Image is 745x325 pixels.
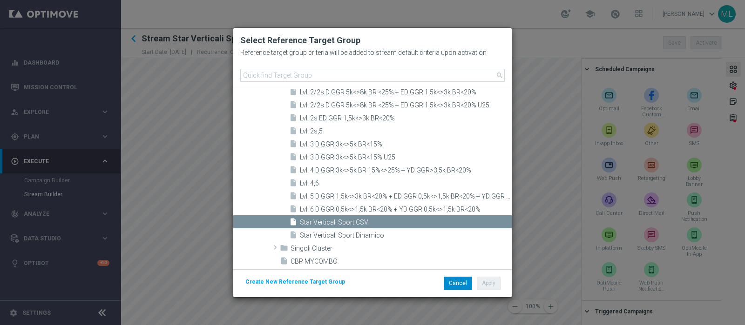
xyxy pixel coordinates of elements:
i: insert_drive_file [289,126,298,137]
i: insert_drive_file [289,113,298,124]
i: insert_drive_file [289,139,298,150]
span: Lvl. 2/2s D GGR 5k&lt;&gt;8k BR &lt;25% &#x2B; ED GGR 1,5k&lt;&gt;3k BR&lt;20% U25 [300,101,512,109]
button: Create New Reference Target Group [244,277,346,287]
span: Lvl. 3 D GGR 3k&lt;&gt;5k BR&lt;15% [300,140,512,148]
button: Apply [477,277,501,290]
span: Star Verticali Sport CSV [300,219,512,226]
input: Quick find Target Group [240,69,505,82]
i: insert_drive_file [289,205,298,215]
span: Create New Reference Target Group [245,279,345,285]
span: Lvl. 6 D GGR 0,5k&lt;&gt;1,5k BR&lt;20% &#x2B; YD GGR 0,5k&lt;&gt;1,5k BR&lt;20% [300,206,512,213]
span: CBP MYCOMBO [291,258,512,265]
span: Singoli Cluster [291,245,512,252]
i: insert_drive_file [289,231,298,241]
i: insert_drive_file [280,270,288,280]
i: insert_drive_file [289,100,298,111]
span: Lvl. 2s ED GGR 1,5k&lt;&gt;3k BR&lt;20% [300,114,512,122]
span: Lvl. 2s,5 [300,127,512,135]
span: Lvl. 2/2s D GGR 5k&lt;&gt;8k BR &lt;25% &#x2B; ED GGR 1,5k&lt;&gt;3k BR&lt;20% [300,88,512,96]
i: insert_drive_file [280,257,288,267]
i: insert_drive_file [289,153,298,163]
i: insert_drive_file [289,179,298,189]
span: Lvl. 4 D GGR 3k&lt;&gt;5k BR 15%&lt;&gt;25% &#x2B; YD GGR&gt;3,5k BR&lt;20% [300,166,512,174]
span: search [496,72,503,79]
span: Star Verticali Sport Dinamico [300,232,512,239]
i: insert_drive_file [289,218,298,228]
i: folder [280,244,288,254]
h2: Reference target group criteria will be added to stream default criteria upon activation [240,49,487,56]
i: insert_drive_file [289,87,298,98]
span: Lvl. 4,6 [300,179,512,187]
span: Lvl. 3 D GGR 3k&lt;&gt;5k BR&lt;15% U25 [300,153,512,161]
button: Cancel [444,277,472,290]
span: Lvl. 5 D GGR 1,5k&lt;&gt;3k BR&lt;20% &#x2B; ED GGR 0,5k&lt;&gt;1,5k BR&lt;20% &#x2B; YD GGR 1,5k... [300,192,512,200]
i: insert_drive_file [289,166,298,176]
h2: Select Reference Target Group [240,35,505,46]
i: insert_drive_file [289,192,298,202]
